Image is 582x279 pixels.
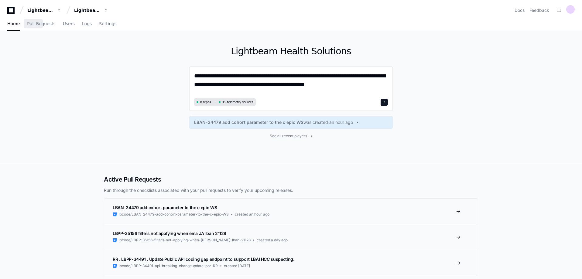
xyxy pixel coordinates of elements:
[113,205,217,210] span: LBAN-24479 add cohort parameter to the c epic WS
[194,119,303,125] span: LBAN-24479 add cohort parameter to the c epic WS
[82,17,92,31] a: Logs
[63,22,75,26] span: Users
[27,22,55,26] span: Pull Requests
[82,22,92,26] span: Logs
[104,224,478,250] a: LBPP-35156 filters not applying when ema JA lban 21128lbcode/LBPP-35156-filters-not-applying-when...
[270,134,307,138] span: See all recent players
[25,5,64,16] button: Lightbeam Health
[63,17,75,31] a: Users
[104,250,478,276] a: RR : LBPP-34491 : Update Public API coding gap endpoint to support LBAI HCC suspecting.lbcode/LBP...
[194,119,388,125] a: LBAN-24479 add cohort parameter to the c epic WSwas created an hour ago
[104,187,478,193] p: Run through the checklists associated with your pull requests to verify your upcoming releases.
[27,17,55,31] a: Pull Requests
[74,7,100,13] div: Lightbeam Health Solutions
[99,17,116,31] a: Settings
[200,100,211,104] span: 8 repos
[119,238,251,243] span: lbcode/LBPP-35156-filters-not-applying-when-[PERSON_NAME]-lban-21128
[7,22,20,26] span: Home
[113,231,226,236] span: LBPP-35156 filters not applying when ema JA lban 21128
[189,46,393,57] h1: Lightbeam Health Solutions
[119,212,229,217] span: lbcode/LBAN-24479-add-cohort-parameter-to-the-c-epic-WS
[113,257,294,262] span: RR : LBPP-34491 : Update Public API coding gap endpoint to support LBAI HCC suspecting.
[27,7,53,13] div: Lightbeam Health
[235,212,269,217] span: created an hour ago
[515,7,525,13] a: Docs
[99,22,116,26] span: Settings
[7,17,20,31] a: Home
[104,175,478,184] h2: Active Pull Requests
[72,5,111,16] button: Lightbeam Health Solutions
[529,7,549,13] button: Feedback
[104,199,478,224] a: LBAN-24479 add cohort parameter to the c epic WSlbcode/LBAN-24479-add-cohort-parameter-to-the-c-e...
[189,134,393,138] a: See all recent players
[119,264,218,268] span: lbcode/LBPP-34491-api-breaking-changeupdate-por-RR
[224,264,250,268] span: created [DATE]
[222,100,253,104] span: 15 telemetry sources
[257,238,288,243] span: created a day ago
[303,119,353,125] span: was created an hour ago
